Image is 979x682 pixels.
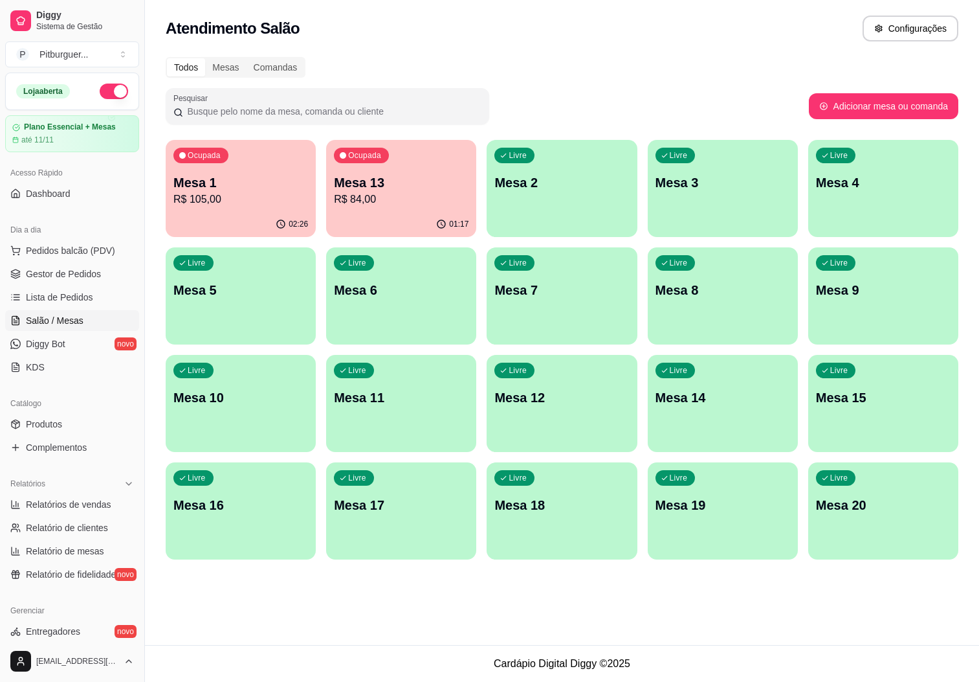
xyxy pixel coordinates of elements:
[5,517,139,538] a: Relatório de clientes
[5,357,139,378] a: KDS
[247,58,305,76] div: Comandas
[26,187,71,200] span: Dashboard
[5,163,139,183] div: Acesso Rápido
[648,355,798,452] button: LivreMesa 14
[26,361,45,374] span: KDS
[26,291,93,304] span: Lista de Pedidos
[334,389,468,407] p: Mesa 11
[808,140,958,237] button: LivreMesa 4
[5,393,139,414] div: Catálogo
[334,174,468,192] p: Mesa 13
[5,646,139,677] button: [EMAIL_ADDRESS][DOMAIN_NAME]
[166,247,316,345] button: LivreMesa 5
[487,247,637,345] button: LivreMesa 7
[816,389,951,407] p: Mesa 15
[26,244,115,257] span: Pedidos balcão (PDV)
[5,621,139,642] a: Entregadoresnovo
[509,473,527,483] p: Livre
[289,219,308,229] p: 02:26
[5,41,139,67] button: Select a team
[173,192,308,207] p: R$ 105,00
[5,5,139,36] a: DiggySistema de Gestão
[173,174,308,192] p: Mesa 1
[5,220,139,240] div: Dia a dia
[26,441,87,454] span: Complementos
[449,219,468,229] p: 01:17
[655,174,790,192] p: Mesa 3
[26,521,108,534] span: Relatório de clientes
[326,462,476,560] button: LivreMesa 17
[173,496,308,514] p: Mesa 16
[334,496,468,514] p: Mesa 17
[509,258,527,268] p: Livre
[188,473,206,483] p: Livre
[166,355,316,452] button: LivreMesa 10
[26,498,111,511] span: Relatórios de vendas
[670,365,688,376] p: Livre
[188,365,206,376] p: Livre
[188,150,221,161] p: Ocupada
[26,267,101,280] span: Gestor de Pedidos
[816,281,951,299] p: Mesa 9
[188,258,206,268] p: Livre
[26,418,62,431] span: Produtos
[5,564,139,585] a: Relatório de fidelidadenovo
[39,48,89,61] div: Pitburguer ...
[167,58,205,76] div: Todos
[494,174,629,192] p: Mesa 2
[648,247,798,345] button: LivreMesa 8
[509,150,527,161] p: Livre
[26,545,104,558] span: Relatório de mesas
[816,496,951,514] p: Mesa 20
[36,21,134,32] span: Sistema de Gestão
[166,462,316,560] button: LivreMesa 16
[830,258,848,268] p: Livre
[5,183,139,204] a: Dashboard
[24,122,116,132] article: Plano Essencial + Mesas
[16,84,70,98] div: Loja aberta
[26,314,83,327] span: Salão / Mesas
[863,16,958,41] button: Configurações
[5,437,139,458] a: Complementos
[487,355,637,452] button: LivreMesa 12
[830,150,848,161] p: Livre
[494,281,629,299] p: Mesa 7
[5,414,139,435] a: Produtos
[348,365,366,376] p: Livre
[348,473,366,483] p: Livre
[5,494,139,515] a: Relatórios de vendas
[326,140,476,237] button: OcupadaMesa 13R$ 84,0001:17
[348,258,366,268] p: Livre
[816,174,951,192] p: Mesa 4
[5,334,139,354] a: Diggy Botnovo
[5,240,139,261] button: Pedidos balcão (PDV)
[145,645,979,682] footer: Cardápio Digital Diggy © 2025
[26,568,116,581] span: Relatório de fidelidade
[5,264,139,284] a: Gestor de Pedidos
[655,496,790,514] p: Mesa 19
[166,140,316,237] button: OcupadaMesa 1R$ 105,0002:26
[10,479,45,489] span: Relatórios
[5,115,139,152] a: Plano Essencial + Mesasaté 11/11
[830,365,848,376] p: Livre
[16,48,29,61] span: P
[655,281,790,299] p: Mesa 8
[808,355,958,452] button: LivreMesa 15
[173,389,308,407] p: Mesa 10
[509,365,527,376] p: Livre
[326,355,476,452] button: LivreMesa 11
[36,656,118,666] span: [EMAIL_ADDRESS][DOMAIN_NAME]
[100,84,128,99] button: Alterar Status
[36,10,134,21] span: Diggy
[808,247,958,345] button: LivreMesa 9
[173,93,212,104] label: Pesquisar
[487,462,637,560] button: LivreMesa 18
[348,150,381,161] p: Ocupada
[648,140,798,237] button: LivreMesa 3
[26,625,80,638] span: Entregadores
[334,281,468,299] p: Mesa 6
[166,18,300,39] h2: Atendimento Salão
[670,150,688,161] p: Livre
[487,140,637,237] button: LivreMesa 2
[494,389,629,407] p: Mesa 12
